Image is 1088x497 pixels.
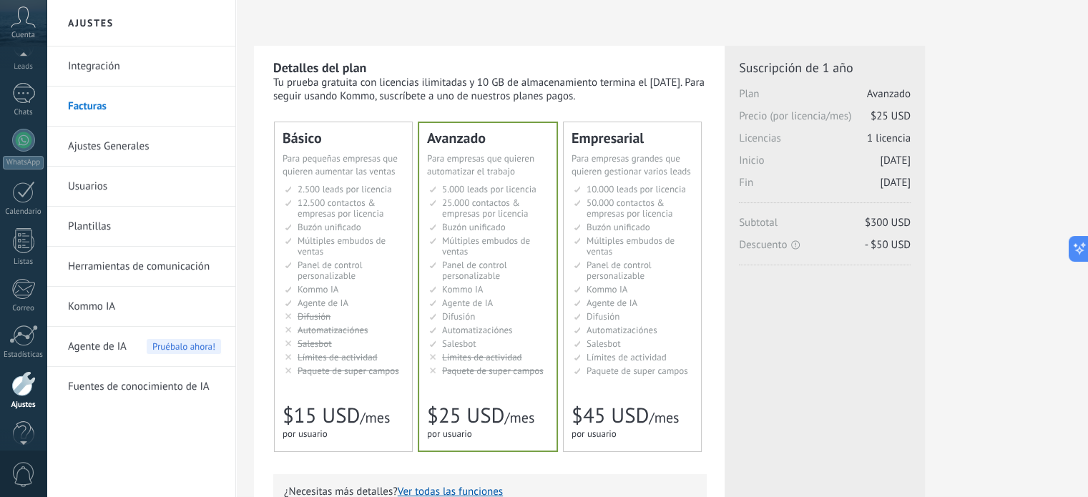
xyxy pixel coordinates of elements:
span: Panel de control personalizable [298,259,363,282]
span: Automatizaciónes [587,324,657,336]
a: Integración [68,46,221,87]
span: Precio (por licencia/mes) [739,109,911,132]
span: Panel de control personalizable [442,259,507,282]
span: Salesbot [442,338,476,350]
span: /mes [360,408,390,427]
div: Avanzado [427,131,549,145]
span: Inicio [739,154,911,176]
span: por usuario [572,428,617,440]
span: Kommo IA [298,283,338,295]
a: Usuarios [68,167,221,207]
span: 12.500 contactos & empresas por licencia [298,197,383,220]
span: Paquete de super campos [442,365,544,377]
span: Pruébalo ahora! [147,339,221,354]
li: Agente de IA [46,327,235,367]
div: Listas [3,257,44,267]
a: Kommo IA [68,287,221,327]
li: Facturas [46,87,235,127]
div: Tu prueba gratuita con licencias ilimitadas y 10 GB de almacenamiento termina el [DATE]. Para seg... [273,76,707,103]
span: Plan [739,87,911,109]
a: Herramientas de comunicación [68,247,221,287]
span: $25 USD [427,402,504,429]
span: Difusión [298,310,330,323]
span: Kommo IA [442,283,483,295]
span: 5.000 leads por licencia [442,183,536,195]
span: Cuenta [11,31,35,40]
div: Correo [3,304,44,313]
span: [DATE] [880,154,911,167]
a: Agente de IA Pruébalo ahora! [68,327,221,367]
li: Usuarios [46,167,235,207]
span: Límites de actividad [298,351,378,363]
a: Fuentes de conocimiento de IA [68,367,221,407]
div: Calendario [3,207,44,217]
div: Chats [3,108,44,117]
span: Subtotal [739,216,911,238]
span: Agente de IA [68,327,127,367]
span: Salesbot [587,338,621,350]
span: Salesbot [298,338,332,350]
span: Fin [739,176,911,198]
span: Para pequeñas empresas que quieren aumentar las ventas [283,152,398,177]
span: Suscripción de 1 año [739,59,911,76]
span: 1 licencia [867,132,911,145]
li: Herramientas de comunicación [46,247,235,287]
span: Avanzado [867,87,911,101]
li: Ajustes Generales [46,127,235,167]
a: Plantillas [68,207,221,247]
span: por usuario [427,428,472,440]
div: WhatsApp [3,156,44,169]
span: Buzón unificado [587,221,650,233]
span: 10.000 leads por licencia [587,183,686,195]
span: Buzón unificado [298,221,361,233]
span: Paquete de super campos [587,365,688,377]
li: Integración [46,46,235,87]
span: $15 USD [283,402,360,429]
li: Fuentes de conocimiento de IA [46,367,235,406]
span: - $50 USD [865,238,911,252]
span: $25 USD [871,109,911,123]
span: Buzón unificado [442,221,506,233]
span: Automatizaciónes [298,324,368,336]
span: Para empresas grandes que quieren gestionar varios leads [572,152,691,177]
span: Licencias [739,132,911,154]
span: Agente de IA [442,297,493,309]
span: Difusión [442,310,475,323]
li: Plantillas [46,207,235,247]
span: Kommo IA [587,283,627,295]
span: Múltiples embudos de ventas [298,235,386,257]
span: Difusión [587,310,619,323]
span: $300 USD [865,216,911,230]
div: Básico [283,131,404,145]
b: Detalles del plan [273,59,366,76]
span: Límites de actividad [442,351,522,363]
div: Ajustes [3,400,44,410]
div: Estadísticas [3,350,44,360]
div: Empresarial [572,131,693,145]
span: Límites de actividad [587,351,667,363]
span: $45 USD [572,402,649,429]
span: Automatizaciónes [442,324,513,336]
span: /mes [649,408,679,427]
span: Descuento [739,238,911,252]
li: Kommo IA [46,287,235,327]
span: Múltiples embudos de ventas [587,235,675,257]
span: por usuario [283,428,328,440]
span: Panel de control personalizable [587,259,652,282]
span: [DATE] [880,176,911,190]
a: Facturas [68,87,221,127]
a: Ajustes Generales [68,127,221,167]
span: Agente de IA [587,297,637,309]
span: /mes [504,408,534,427]
span: Paquete de super campos [298,365,399,377]
span: Para empresas que quieren automatizar el trabajo [427,152,534,177]
span: Múltiples embudos de ventas [442,235,530,257]
span: 50.000 contactos & empresas por licencia [587,197,672,220]
span: 2.500 leads por licencia [298,183,392,195]
span: Agente de IA [298,297,348,309]
span: 25.000 contactos & empresas por licencia [442,197,528,220]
